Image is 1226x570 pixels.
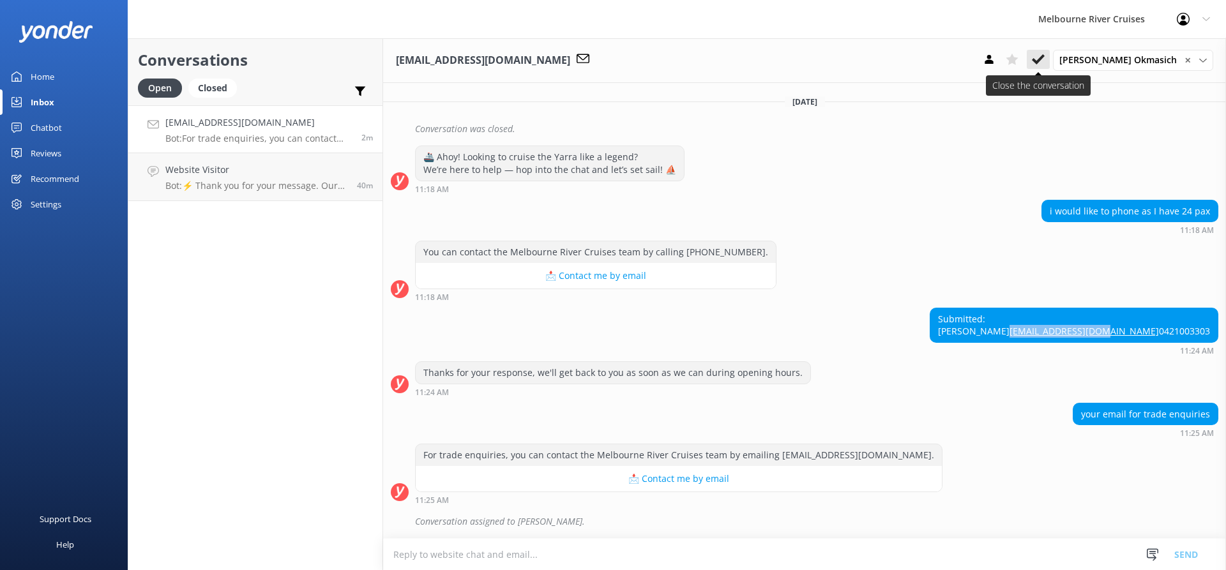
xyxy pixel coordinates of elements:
[415,495,942,504] div: 11:25am 12-Aug-2025 (UTC +10:00) Australia/Sydney
[785,96,825,107] span: [DATE]
[128,153,382,201] a: Website VisitorBot:⚡ Thank you for your message. Our office hours are Mon - Fri 9.30am - 5pm. We'...
[1042,200,1218,222] div: i would like to phone as I have 24 pax
[138,80,188,94] a: Open
[31,115,62,140] div: Chatbot
[56,532,74,557] div: Help
[415,184,685,193] div: 11:18am 12-Aug-2025 (UTC +10:00) Australia/Sydney
[416,362,810,384] div: Thanks for your response, we'll get back to you as soon as we can during opening hours.
[31,191,61,217] div: Settings
[416,241,776,263] div: You can contact the Melbourne River Cruises team by calling [PHONE_NUMBER].
[165,180,347,191] p: Bot: ⚡ Thank you for your message. Our office hours are Mon - Fri 9.30am - 5pm. We'll get back to...
[930,346,1218,355] div: 11:24am 12-Aug-2025 (UTC +10:00) Australia/Sydney
[415,497,449,504] strong: 11:25 AM
[415,511,1218,532] div: Conversation assigned to [PERSON_NAME].
[1180,430,1214,437] strong: 11:25 AM
[415,292,776,301] div: 11:18am 12-Aug-2025 (UTC +10:00) Australia/Sydney
[31,89,54,115] div: Inbox
[1010,325,1159,337] a: [EMAIL_ADDRESS][DOMAIN_NAME]
[415,294,449,301] strong: 11:18 AM
[391,118,1218,140] div: 2025-08-11T23:40:26.298
[165,116,352,130] h4: [EMAIL_ADDRESS][DOMAIN_NAME]
[1180,347,1214,355] strong: 11:24 AM
[930,308,1218,342] div: Submitted: [PERSON_NAME] 0421003303
[415,118,1218,140] div: Conversation was closed.
[31,64,54,89] div: Home
[361,132,373,143] span: 11:25am 12-Aug-2025 (UTC +10:00) Australia/Sydney
[1073,428,1218,437] div: 11:25am 12-Aug-2025 (UTC +10:00) Australia/Sydney
[415,389,449,396] strong: 11:24 AM
[416,146,684,180] div: 🚢 Ahoy! Looking to cruise the Yarra like a legend? We’re here to help — hop into the chat and let...
[1180,227,1214,234] strong: 11:18 AM
[128,105,382,153] a: [EMAIL_ADDRESS][DOMAIN_NAME]Bot:For trade enquiries, you can contact the Melbourne River Cruises ...
[40,506,91,532] div: Support Docs
[188,79,237,98] div: Closed
[415,387,811,396] div: 11:24am 12-Aug-2025 (UTC +10:00) Australia/Sydney
[396,52,570,69] h3: [EMAIL_ADDRESS][DOMAIN_NAME]
[357,180,373,191] span: 10:48am 12-Aug-2025 (UTC +10:00) Australia/Sydney
[416,444,942,466] div: For trade enquiries, you can contact the Melbourne River Cruises team by emailing [EMAIL_ADDRESS]...
[1041,225,1218,234] div: 11:18am 12-Aug-2025 (UTC +10:00) Australia/Sydney
[31,140,61,166] div: Reviews
[165,163,347,177] h4: Website Visitor
[1073,403,1218,425] div: your email for trade enquiries
[1184,54,1191,66] span: ✕
[416,466,942,491] button: 📩 Contact me by email
[165,133,352,144] p: Bot: For trade enquiries, you can contact the Melbourne River Cruises team by emailing [EMAIL_ADD...
[416,263,776,289] button: 📩 Contact me by email
[188,80,243,94] a: Closed
[415,186,449,193] strong: 11:18 AM
[31,166,79,191] div: Recommend
[138,79,182,98] div: Open
[138,48,373,72] h2: Conversations
[1053,50,1213,70] div: Assign User
[1059,53,1184,67] span: [PERSON_NAME] Okmasich
[391,511,1218,532] div: 2025-08-12T01:26:56.393
[19,21,93,42] img: yonder-white-logo.png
